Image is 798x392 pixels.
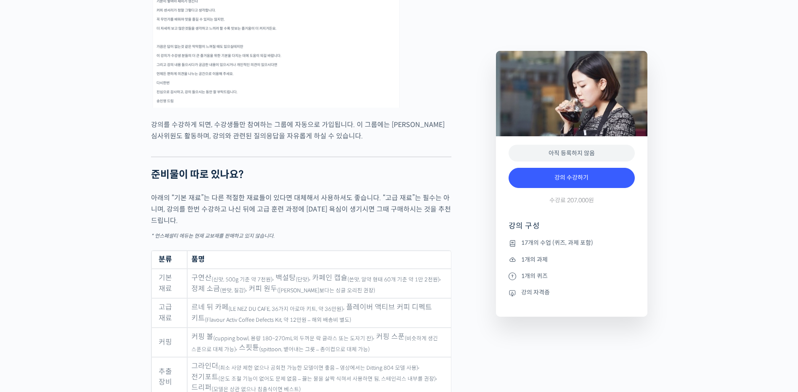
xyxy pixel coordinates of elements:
sub: (온도 조절 기능이 없어도 문제 없음 – 끓는 물을 살짝 식혀서 사용하면 됨, 스테인리스 내부를 권장) [218,376,436,382]
p: 아래의 “기본 재료”는 다른 적절한 재료들이 있다면 대체해서 사용하셔도 좋습니다. “고급 재료”는 필수는 아니며, 강의를 한번 수강하고 나신 뒤에 고급 훈련 과정에 [DATE... [151,192,451,226]
sub: (최소 사양 제한 없으나 공회전 가능한 모델이면 좋음 – 영상에서는 Ditting 804 모델 사용) [218,365,418,371]
p: 강의를 수강하게 되면, 수강생들만 참여하는 그룹에 자동으로 가입됩니다. 이 그룹에는 [PERSON_NAME] 심사위원도 활동하며, 강의와 관련된 질의응답을 자유롭게 하실 수 ... [151,119,451,142]
span: 수강료 207,000원 [549,196,594,204]
td: 커핑 볼 , 커핑 스푼 , 스핏튠 [187,328,451,357]
span: 대화 [77,280,87,286]
th: 품명 [187,251,451,269]
sub: (LE NEZ DU CAFE, 36가지 아로마 키트, 약 36만원) [228,306,343,313]
th: 분류 [151,251,188,269]
span: 설정 [130,279,140,286]
sub: (단맛) [296,276,309,283]
a: 대화 [56,267,109,288]
span: 홈 [27,279,32,286]
td: 구연산 , 백설탕 , 카페인 캡슐 , 정제 소금 , 커피 원두 [187,269,451,298]
h4: 강의 구성 [509,221,635,238]
sub: * 언스페셜티 에듀는 현재 교보재를 판매하고 있지 않습니다. [151,233,275,239]
td: 르네 뒤 카페 , 플레이버 액티브 커피 디펙트 키트 [187,298,451,328]
a: 설정 [109,267,162,288]
a: 강의 수강하기 [509,168,635,188]
a: 홈 [3,267,56,288]
td: 커핑 [151,328,188,357]
li: 1개의 퀴즈 [509,271,635,281]
sub: (쓴맛, 알약 형태 60개 기준 약 1만 2천원) [347,276,440,283]
td: 기본 재료 [151,269,188,298]
td: 고급 재료 [151,298,188,328]
strong: 준비물이 따로 있나요? [151,168,244,181]
sub: (cupping bowl, 용량 180~270mL의 두꺼운 락 글라스 또는 도자기 잔) [213,335,373,342]
sub: ([PERSON_NAME]보다는 싱글 오리진 권장) [277,287,375,294]
li: 17개의 수업 (퀴즈, 과제 포함) [509,238,635,248]
div: 아직 등록하지 않음 [509,145,635,162]
sub: (비슷하게 생긴 스푼으로 대체 가능) [191,335,438,353]
li: 강의 자격증 [509,288,635,298]
sub: (Flavour Activ Coffee Defects Kit, 약 12만원 – 해외 배송비 별도) [205,317,351,323]
sub: (spittoon, 뱉어내는 그릇 – 종이컵으로 대체 가능) [259,346,370,353]
sub: (신맛, 500g 기준 약 7천원) [212,276,273,283]
sub: (짠맛, 질감) [220,287,246,294]
li: 1개의 과제 [509,254,635,265]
